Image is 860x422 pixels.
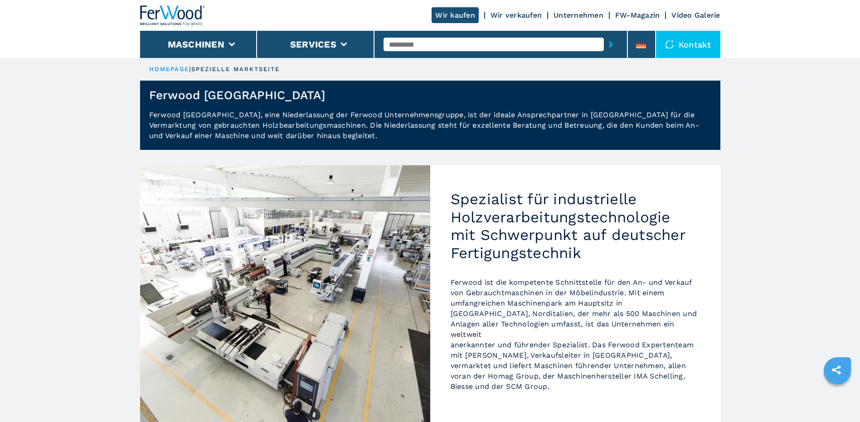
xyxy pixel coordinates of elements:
[825,359,848,381] a: sharethis
[665,40,674,49] img: Kontakt
[821,381,853,415] iframe: Chat
[451,277,700,392] p: Ferwood ist die kompetente Schnittstelle für den An- und Verkauf von Gebrauchtmaschinen in der Mö...
[491,11,542,19] a: Wir verkaufen
[140,110,720,150] p: Ferwood [GEOGRAPHIC_DATA], eine Niederlassung der Ferwood Unternehmensgruppe, ist der ideale Ansp...
[290,39,336,50] button: Services
[189,66,191,72] span: |
[432,7,479,23] a: Wir kaufen
[656,31,720,58] div: Kontakt
[451,190,700,262] h2: Spezialist für industrielle Holzverarbeitungstechnologie mit Schwerpunkt auf deutscher Fertigungs...
[149,88,325,102] h1: Ferwood [GEOGRAPHIC_DATA]
[554,11,603,19] a: Unternehmen
[615,11,660,19] a: FW-Magazin
[191,65,280,73] p: spezielle marktseite
[140,5,205,25] img: Ferwood
[671,11,720,19] a: Video Galerie
[168,39,224,50] button: Maschinen
[604,34,618,55] button: submit-button
[149,66,189,72] a: HOMEPAGE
